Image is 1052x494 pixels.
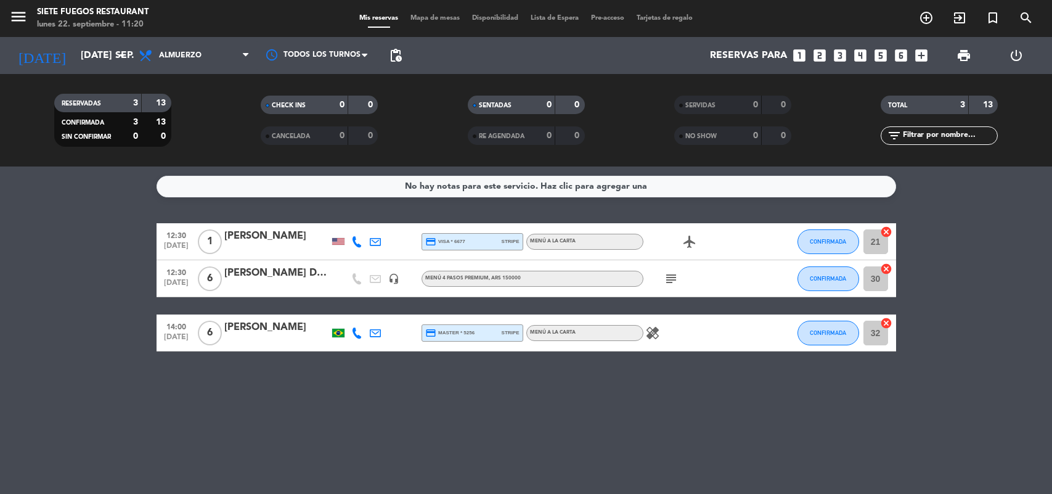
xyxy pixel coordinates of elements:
span: [DATE] [161,333,192,347]
i: exit_to_app [952,10,967,25]
span: Mis reservas [353,15,404,22]
span: CONFIRMADA [810,238,846,245]
span: CHECK INS [272,102,306,109]
button: CONFIRMADA [797,266,859,291]
strong: 13 [156,99,168,107]
i: looks_two [812,47,828,64]
span: , ARS 150000 [489,276,521,281]
span: 12:30 [161,265,192,279]
i: turned_in_not [985,10,1000,25]
strong: 0 [781,101,788,109]
span: CONFIRMADA [810,275,846,282]
i: cancel [880,226,892,238]
span: TOTAL [888,102,907,109]
div: [PERSON_NAME] Do [PERSON_NAME] [224,265,329,281]
span: pending_actions [388,48,403,63]
span: Tarjetas de regalo [630,15,699,22]
strong: 0 [753,101,758,109]
i: credit_card [425,327,436,339]
i: airplanemode_active [682,234,697,249]
span: 6 [198,321,222,345]
span: print [956,48,971,63]
i: menu [9,7,28,26]
span: visa * 6677 [425,236,465,247]
span: CONFIRMADA [62,120,104,126]
i: looks_one [791,47,807,64]
span: 6 [198,266,222,291]
div: LOG OUT [990,37,1043,74]
div: lunes 22. septiembre - 11:20 [37,19,149,31]
strong: 0 [547,101,552,109]
span: Menú a la carta [530,239,576,244]
button: CONFIRMADA [797,321,859,345]
i: subject [664,271,679,286]
span: SENTADAS [479,102,512,109]
i: search [1019,10,1034,25]
strong: 0 [340,131,345,140]
i: cancel [880,263,892,275]
button: CONFIRMADA [797,229,859,254]
span: NO SHOW [685,133,717,139]
span: Almuerzo [159,51,202,60]
strong: 0 [547,131,552,140]
div: No hay notas para este servicio. Haz clic para agregar una [405,179,647,194]
span: RE AGENDADA [479,133,524,139]
strong: 0 [161,132,168,141]
i: headset_mic [388,273,399,284]
span: 14:00 [161,319,192,333]
span: Lista de Espera [524,15,585,22]
span: 12:30 [161,228,192,242]
span: SIN CONFIRMAR [62,134,111,140]
i: credit_card [425,236,436,247]
span: stripe [502,237,520,245]
span: [DATE] [161,279,192,293]
i: add_box [913,47,929,64]
i: looks_6 [893,47,909,64]
span: RESERVADAS [62,101,101,107]
i: filter_list [887,128,902,143]
span: SERVIDAS [685,102,716,109]
button: menu [9,7,28,30]
i: add_circle_outline [919,10,934,25]
div: [PERSON_NAME] [224,319,329,336]
span: Disponibilidad [466,15,524,22]
i: healing [645,326,660,340]
span: Reservas para [710,50,787,62]
strong: 0 [574,131,582,140]
span: Menú a la carta [530,330,576,335]
i: looks_5 [873,47,889,64]
strong: 0 [133,132,138,141]
span: stripe [502,329,520,337]
i: looks_4 [852,47,868,64]
strong: 3 [133,118,138,126]
span: master * 5256 [425,327,475,339]
strong: 3 [133,99,138,107]
div: Siete Fuegos Restaurant [37,6,149,19]
span: [DATE] [161,242,192,256]
strong: 0 [781,131,788,140]
span: Pre-acceso [585,15,630,22]
strong: 0 [574,101,582,109]
strong: 0 [753,131,758,140]
i: arrow_drop_down [115,48,129,63]
i: looks_3 [832,47,848,64]
div: [PERSON_NAME] [224,228,329,244]
strong: 13 [156,118,168,126]
input: Filtrar por nombre... [902,129,997,142]
strong: 13 [983,101,995,109]
i: cancel [880,317,892,329]
i: power_settings_new [1009,48,1024,63]
i: [DATE] [9,42,75,69]
span: Menú 4 Pasos Premium [425,276,521,281]
strong: 0 [340,101,345,109]
span: CANCELADA [272,133,310,139]
strong: 0 [368,131,375,140]
span: CONFIRMADA [810,329,846,336]
strong: 0 [368,101,375,109]
span: Mapa de mesas [404,15,466,22]
strong: 3 [960,101,965,109]
span: 1 [198,229,222,254]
